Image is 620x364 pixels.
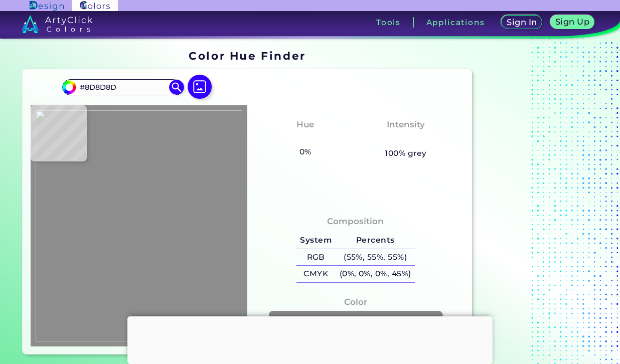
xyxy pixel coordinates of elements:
h5: 0% [295,145,315,158]
img: icon search [169,80,184,95]
h1: Color Hue Finder [189,48,305,63]
h5: (55%, 55%, 55%) [336,249,415,266]
h5: (0%, 0%, 0%, 45%) [336,266,415,282]
iframe: Advertisement [127,316,493,361]
h5: 100% grey [385,147,426,160]
h4: Color [344,295,367,309]
h5: Percents [336,232,415,249]
a: Sign Up [550,15,594,29]
iframe: Advertisement [476,46,601,358]
h5: Sign In [507,18,537,26]
h3: None [288,133,322,145]
h4: Intensity [387,117,425,132]
h3: None [389,133,422,145]
img: 7be7f78c-a1f6-4a7b-9f39-2370173d00f3 [36,110,242,341]
img: logo_artyclick_colors_white.svg [22,15,92,33]
h4: Hue [296,117,314,132]
input: type color.. [76,80,170,94]
h3: Applications [426,19,485,26]
img: ArtyClick Design logo [30,1,63,11]
h5: System [296,232,336,249]
h4: Composition [327,214,384,229]
h3: Tools [376,19,401,26]
h5: RGB [296,249,336,266]
h5: Sign Up [555,18,589,26]
h5: CMYK [296,266,336,282]
a: Sign In [501,15,542,29]
img: icon picture [188,75,212,99]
